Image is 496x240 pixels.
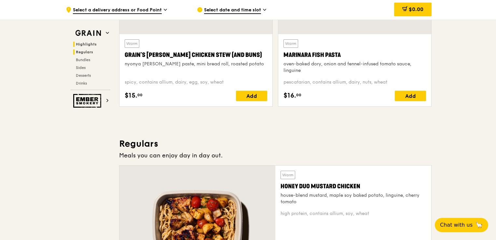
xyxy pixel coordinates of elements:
span: 00 [137,92,143,98]
button: Chat with us🦙 [435,218,488,232]
span: 00 [296,92,301,98]
span: 🦙 [475,221,483,229]
div: oven-baked dory, onion and fennel-infused tomato sauce, linguine [283,61,426,74]
div: pescatarian, contains allium, dairy, nuts, wheat [283,79,426,86]
span: $15. [125,91,137,100]
div: Warm [281,171,295,179]
span: Chat with us [440,221,473,229]
span: $16. [283,91,296,100]
span: Bundles [76,58,90,62]
div: Grain's [PERSON_NAME] Chicken Stew (and buns) [125,50,267,60]
div: nyonya [PERSON_NAME] paste, mini bread roll, roasted potato [125,61,267,67]
div: Add [395,91,426,101]
img: Ember Smokery web logo [73,94,103,108]
span: Sides [76,65,86,70]
div: Warm [283,39,298,48]
div: house-blend mustard, maple soy baked potato, linguine, cherry tomato [281,192,426,205]
div: Marinara Fish Pasta [283,50,426,60]
img: Grain web logo [73,27,103,39]
div: spicy, contains allium, dairy, egg, soy, wheat [125,79,267,86]
div: Meals you can enjoy day in day out. [119,151,432,160]
span: Highlights [76,42,97,47]
span: Drinks [76,81,87,86]
span: $0.00 [409,6,423,12]
span: Regulars [76,50,93,54]
h3: Regulars [119,138,432,150]
span: Select a delivery address or Food Point [73,7,162,14]
div: Add [236,91,267,101]
div: Warm [125,39,139,48]
div: Honey Duo Mustard Chicken [281,182,426,191]
div: high protein, contains allium, soy, wheat [281,210,426,217]
span: Desserts [76,73,91,78]
span: Select date and time slot [204,7,261,14]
